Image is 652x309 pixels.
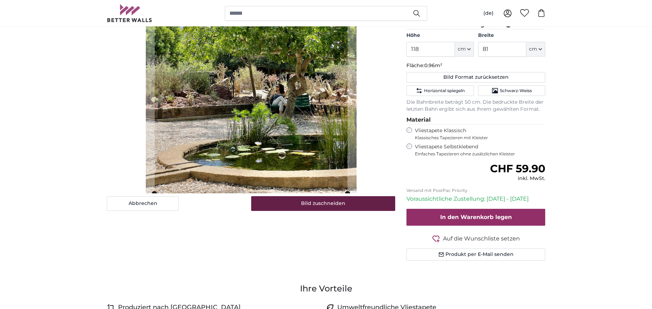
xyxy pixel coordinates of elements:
p: Versand mit PostPac Priority [406,188,545,193]
label: Höhe [406,32,474,39]
label: Breite [478,32,545,39]
span: Horizontal spiegeln [424,88,465,94]
button: cm [455,42,474,57]
button: Bild zuschneiden [251,196,396,211]
button: cm [526,42,545,57]
button: Produkt per E-Mail senden [406,249,545,260]
span: cm [529,46,537,53]
button: Abbrechen [107,196,179,211]
label: Vliestapete Selbstklebend [415,143,545,157]
p: Voraussichtliche Zustellung: [DATE] - [DATE] [406,195,545,203]
span: Klassisches Tapezieren mit Kleister [415,135,539,141]
span: cm [458,46,466,53]
button: (de) [478,7,499,20]
span: CHF 59.90 [490,162,545,175]
span: Schwarz-Weiss [500,88,532,94]
span: Auf die Wunschliste setzen [443,234,520,243]
span: 0.96m² [424,62,442,69]
h3: Ihre Vorteile [107,283,545,294]
span: Einfaches Tapezieren ohne zusätzlichen Kleister [415,151,545,157]
div: inkl. MwSt. [490,175,545,182]
button: In den Warenkorb legen [406,209,545,226]
img: Betterwalls [107,4,152,22]
button: Schwarz-Weiss [478,85,545,96]
p: Fläche: [406,62,545,69]
button: Horizontal spiegeln [406,85,474,96]
button: Bild Format zurücksetzen [406,72,545,83]
p: Die Bahnbreite beträgt 50 cm. Die bedruckte Breite der letzten Bahn ergibt sich aus Ihrem gewählt... [406,99,545,113]
legend: Material [406,116,545,124]
button: Auf die Wunschliste setzen [406,234,545,243]
span: In den Warenkorb legen [440,214,512,220]
label: Vliestapete Klassisch [415,127,539,141]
